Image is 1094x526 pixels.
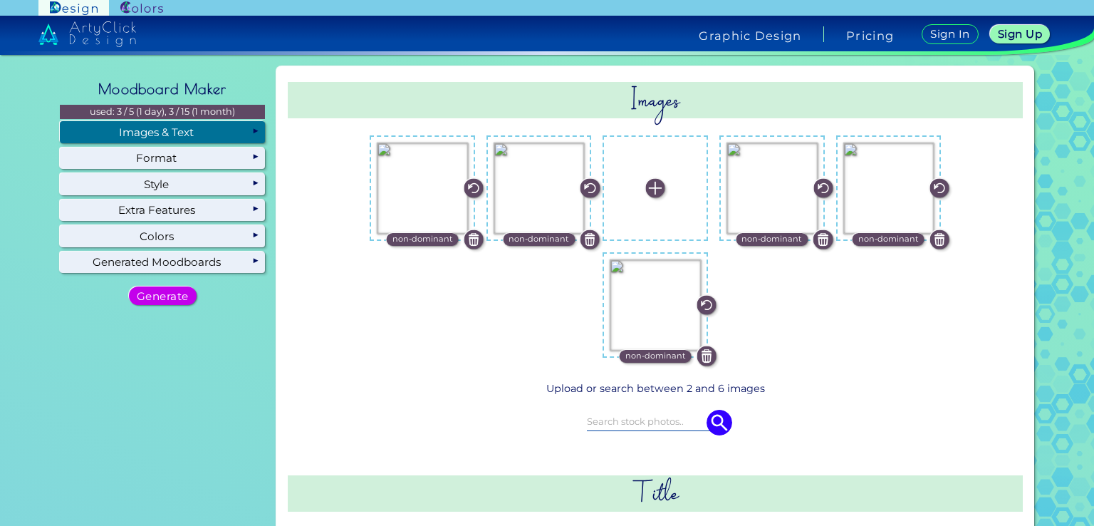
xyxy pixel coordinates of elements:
div: Extra Features [60,200,265,221]
input: Search stock photos.. [587,414,724,430]
p: non-dominant [625,350,686,363]
img: artyclick_design_logo_white_combined_path.svg [38,21,137,47]
p: Upload or search between 2 and 6 images [293,381,1017,397]
h2: Images [288,82,1023,118]
div: Style [60,173,265,195]
h5: Sign Up [998,29,1042,39]
h5: Sign In [930,29,969,39]
h5: Generate [137,291,189,301]
a: Sign In [922,24,979,44]
img: ArtyClick Colors logo [120,1,163,15]
h2: Title [288,475,1023,512]
img: db3d8427-52c2-4730-ada0-f91581a2b34c [843,143,934,234]
h4: Graphic Design [699,30,801,41]
p: non-dominant [392,233,453,246]
h2: Moodboard Maker [91,73,234,105]
p: non-dominant [858,233,919,246]
img: a8575a23-167e-4676-bcd4-870ecb2be5ec [494,143,585,234]
p: non-dominant [741,233,802,246]
img: icon_plus_white.svg [646,179,665,198]
img: bc4a0c87-dd99-4ed9-ad54-7196ce0d4445 [610,259,701,351]
div: Images & Text [60,121,265,143]
img: icon search [707,410,732,435]
img: 99688908-d77b-4065-a348-f29346ba228e [377,143,468,234]
div: Colors [60,225,265,247]
div: Generated Moodboards [60,252,265,273]
img: e160d180-8717-4a60-a9e0-ef5b089a36f9 [726,143,818,234]
a: Sign Up [990,25,1051,43]
p: non-dominant [509,233,569,246]
div: Format [60,148,265,169]
a: Pricing [846,30,894,41]
p: used: 3 / 5 (1 day), 3 / 15 (1 month) [60,105,265,119]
